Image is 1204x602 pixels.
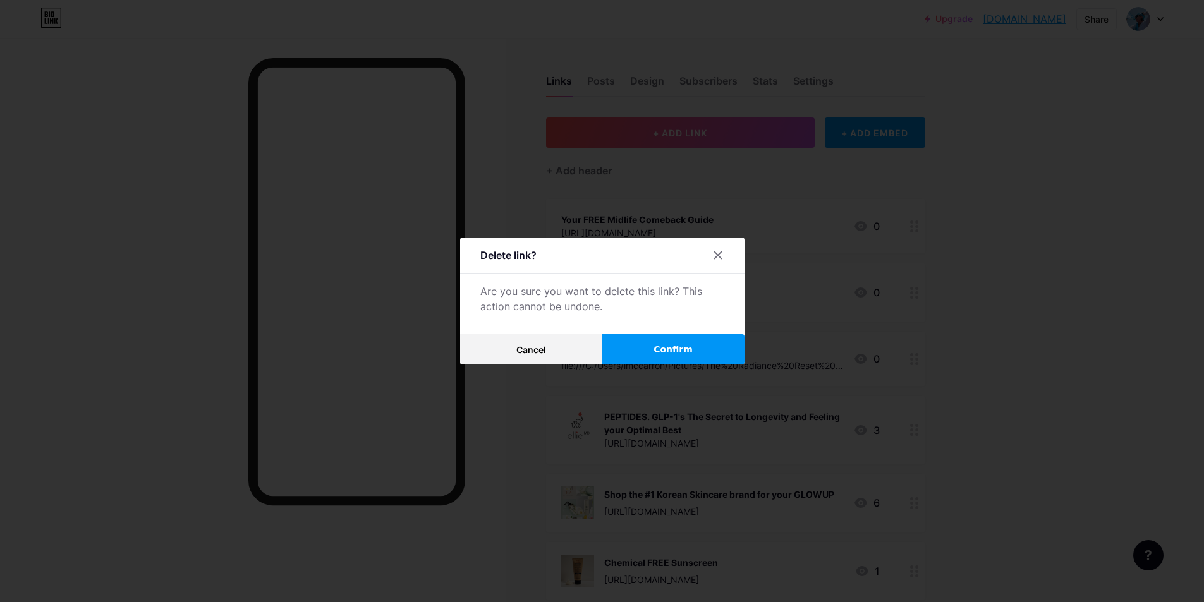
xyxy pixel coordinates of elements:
div: Delete link? [480,248,537,263]
button: Cancel [460,334,602,364]
span: Confirm [654,343,693,356]
div: Are you sure you want to delete this link? This action cannot be undone. [480,284,724,314]
span: Cancel [516,344,546,355]
button: Confirm [602,334,745,364]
